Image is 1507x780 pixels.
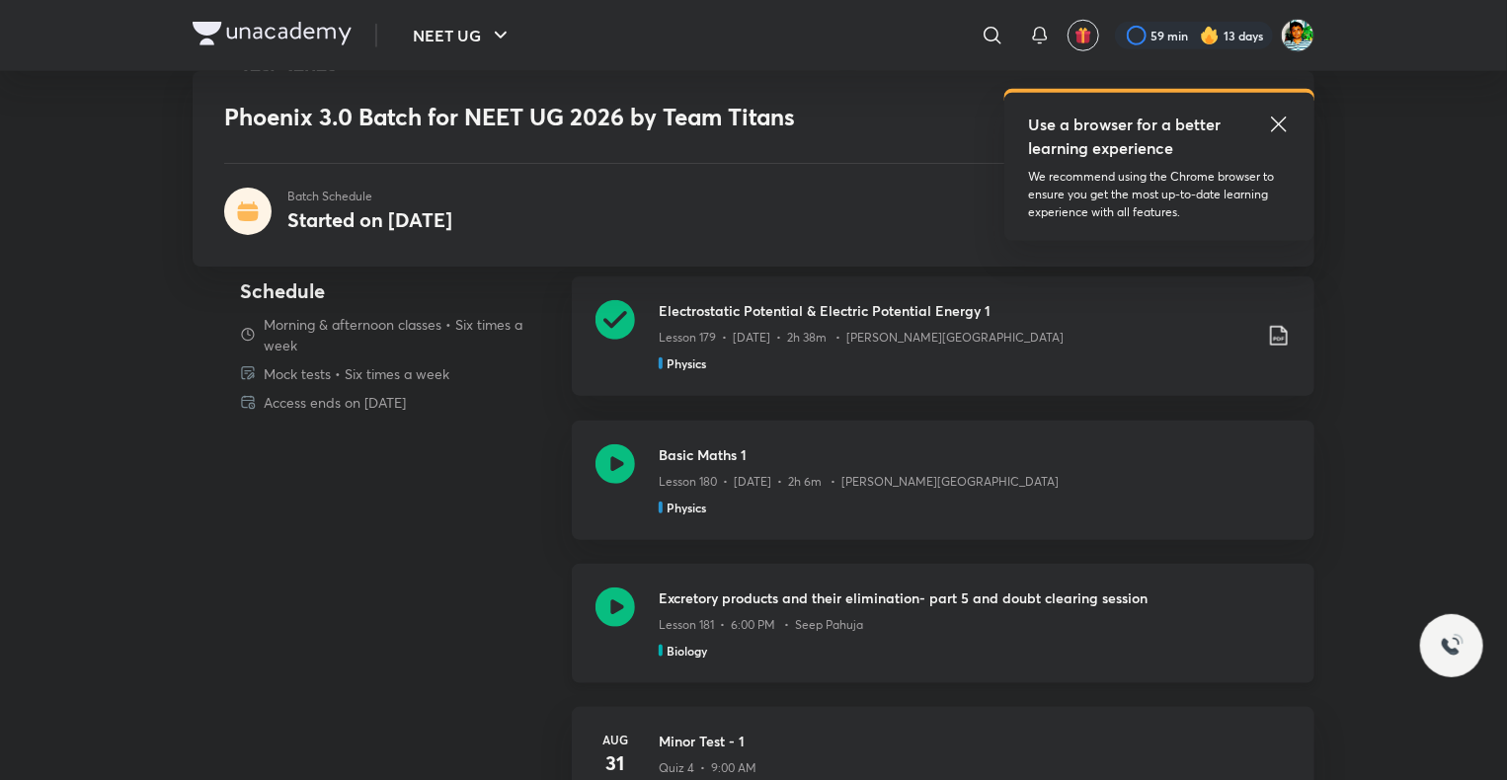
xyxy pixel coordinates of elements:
h6: Aug [595,731,635,748]
img: Mehul Ghosh [1281,19,1314,52]
p: Access ends on [DATE] [264,392,406,413]
h3: Basic Maths 1 [659,444,1291,465]
h4: Started on [DATE] [287,206,452,233]
h5: Physics [667,354,706,372]
p: Mock tests • Six times a week [264,363,449,384]
h4: 31 [595,748,635,778]
h3: Electrostatic Potential & Electric Potential Energy 1 [659,300,1251,321]
a: Excretory products and their elimination- part 5 and doubt clearing sessionLesson 181 • 6:00 PM •... [572,564,1314,707]
img: ttu [1440,634,1464,658]
button: NEET UG [401,16,524,55]
h1: Phoenix 3.0 Batch for NEET UG 2026 by Team Titans [224,103,997,131]
a: Electrostatic Potential & Electric Potential Energy 1Lesson 179 • [DATE] • 2h 38m • [PERSON_NAME]... [572,276,1314,421]
h3: Minor Test - 1 [659,731,1291,751]
img: avatar [1074,27,1092,44]
h3: Excretory products and their elimination- part 5 and doubt clearing session [659,587,1291,608]
h5: Physics [667,499,706,516]
p: Batch Schedule [287,188,452,205]
a: Company Logo [193,22,352,50]
p: Lesson 179 • [DATE] • 2h 38m • [PERSON_NAME][GEOGRAPHIC_DATA] [659,329,1064,347]
p: Quiz 4 • 9:00 AM [659,759,756,777]
button: avatar [1068,20,1099,51]
img: streak [1200,26,1220,45]
p: Lesson 181 • 6:00 PM • Seep Pahuja [659,616,863,634]
p: Lesson 180 • [DATE] • 2h 6m • [PERSON_NAME][GEOGRAPHIC_DATA] [659,473,1059,491]
h5: Use a browser for a better learning experience [1028,113,1225,160]
p: Morning & afternoon classes • Six times a week [264,314,556,355]
img: Company Logo [193,22,352,45]
h4: Schedule [240,276,556,306]
a: Basic Maths 1Lesson 180 • [DATE] • 2h 6m • [PERSON_NAME][GEOGRAPHIC_DATA]Physics [572,421,1314,564]
p: We recommend using the Chrome browser to ensure you get the most up-to-date learning experience w... [1028,168,1291,221]
h5: Biology [667,642,707,660]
